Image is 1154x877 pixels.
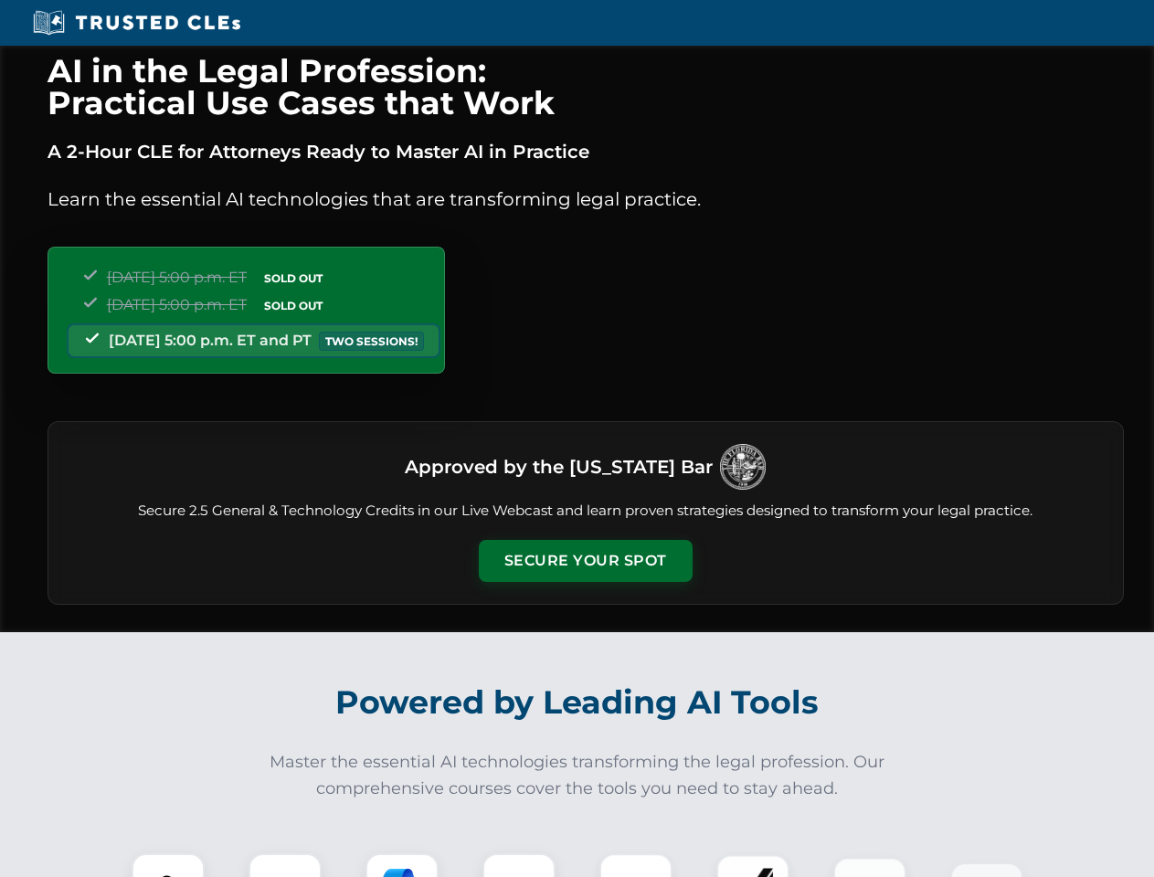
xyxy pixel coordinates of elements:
button: Secure Your Spot [479,540,693,582]
span: [DATE] 5:00 p.m. ET [107,269,247,286]
h1: AI in the Legal Profession: Practical Use Cases that Work [48,55,1124,119]
p: Learn the essential AI technologies that are transforming legal practice. [48,185,1124,214]
p: A 2-Hour CLE for Attorneys Ready to Master AI in Practice [48,137,1124,166]
span: [DATE] 5:00 p.m. ET [107,296,247,313]
p: Secure 2.5 General & Technology Credits in our Live Webcast and learn proven strategies designed ... [70,501,1101,522]
h3: Approved by the [US_STATE] Bar [405,450,713,483]
span: SOLD OUT [258,269,329,288]
img: Trusted CLEs [27,9,246,37]
span: SOLD OUT [258,296,329,315]
p: Master the essential AI technologies transforming the legal profession. Our comprehensive courses... [258,749,897,802]
h2: Powered by Leading AI Tools [71,671,1084,734]
img: Logo [720,444,766,490]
